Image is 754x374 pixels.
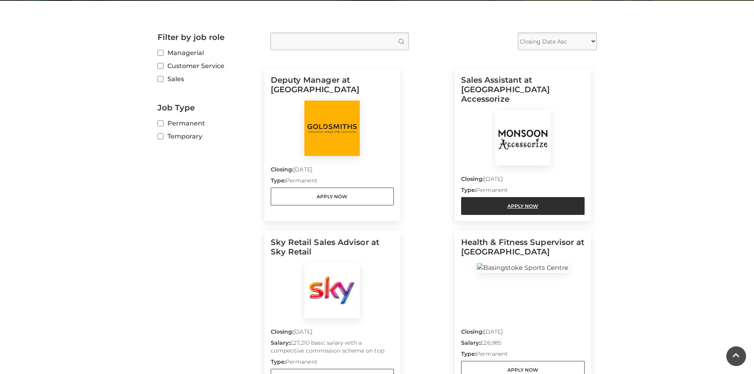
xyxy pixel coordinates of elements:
label: Customer Service [158,61,258,71]
p: [DATE] [271,165,394,177]
p: [DATE] [461,175,585,186]
strong: Closing: [461,175,484,182]
p: [DATE] [271,328,394,339]
img: Sky Retail [304,263,360,318]
h5: Health & Fitness Supervisor at [GEOGRAPHIC_DATA] [461,237,585,263]
h5: Sky Retail Sales Advisor at Sky Retail [271,237,394,263]
strong: Salary: [271,339,290,346]
img: Monsoon [495,110,551,165]
img: Basingstoke Sports Centre [477,263,568,273]
strong: Type: [271,177,286,184]
img: Goldsmiths [304,101,360,156]
p: [DATE] [461,328,585,339]
strong: Closing: [461,328,484,335]
strong: Type: [271,358,286,365]
strong: Closing: [271,166,294,173]
strong: Type: [461,186,476,194]
p: £26,985 [461,339,585,350]
label: Permanent [158,118,258,128]
p: Permanent [271,177,394,188]
strong: Type: [461,350,476,357]
p: Permanent [271,358,394,369]
h2: Job Type [158,103,258,112]
strong: Salary: [461,339,481,346]
h5: Sales Assistant at [GEOGRAPHIC_DATA] Accessorize [461,75,585,110]
h2: Filter by job role [158,32,258,42]
p: £27,210 basic salary with a competitive commission scheme on top [271,339,394,358]
label: Sales [158,74,258,84]
p: Permanent [461,350,585,361]
label: Temporary [158,131,258,141]
a: Apply Now [271,188,394,205]
h5: Deputy Manager at [GEOGRAPHIC_DATA] [271,75,394,101]
p: Permanent [461,186,585,197]
strong: Closing: [271,328,294,335]
a: Apply Now [461,197,585,215]
label: Managerial [158,48,258,58]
